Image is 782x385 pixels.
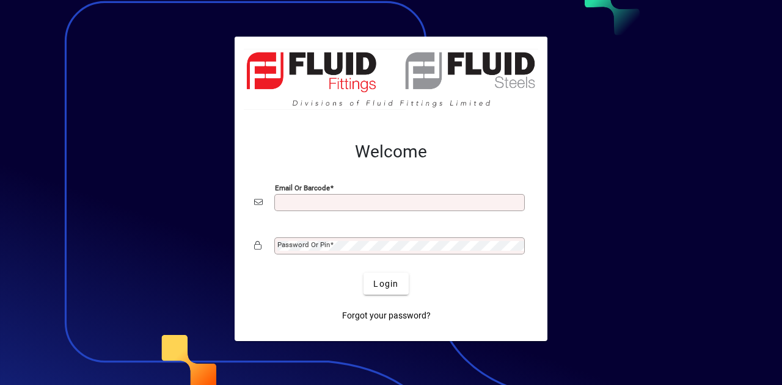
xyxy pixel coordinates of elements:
button: Login [364,273,408,295]
mat-label: Email or Barcode [275,184,330,192]
mat-label: Password or Pin [277,240,330,249]
span: Forgot your password? [342,309,431,322]
a: Forgot your password? [337,304,436,326]
h2: Welcome [254,142,528,162]
span: Login [373,278,398,290]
